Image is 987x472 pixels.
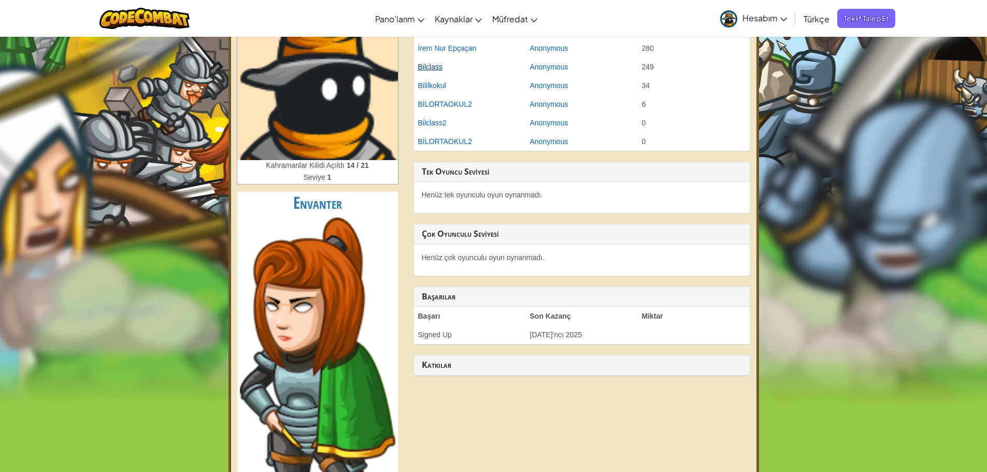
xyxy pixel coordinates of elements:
[638,307,750,325] th: Miktar
[530,44,568,52] a: Anonymous
[422,230,742,239] h3: Çok Oyunculu Seviyesi
[418,44,477,52] a: İrem Nur Epçaçan
[422,252,742,263] p: Henüz çok oyunculu oyun oynanmadı.
[99,8,190,29] img: CodeCombat logo
[304,173,327,181] span: Seviye
[638,39,750,58] td: 280
[327,173,332,181] strong: 1
[237,192,398,215] h2: Envanter
[638,95,750,113] td: 6
[804,13,829,24] span: Türkçe
[422,292,742,302] h3: Başarılar
[422,361,742,370] h3: Katkılar
[638,58,750,76] td: 249
[720,10,737,27] img: avatar
[422,167,742,177] h3: Tek Oyuncu Seviyesi
[435,13,473,24] span: Kaynaklar
[715,2,792,35] a: Hesabım
[798,5,835,33] a: Türkçe
[530,119,568,127] a: Anonymous
[742,12,787,23] span: Hesabım
[414,307,526,325] th: Başarı
[492,13,528,24] span: Müfredat
[530,137,568,146] a: Anonymous
[418,81,446,90] a: Bililkokul
[837,9,895,28] a: Teklif Talep Et
[638,132,750,151] td: 0
[487,5,542,33] a: Müfredat
[418,100,473,108] a: BİLORTAOKUL2
[418,63,442,71] a: Bilclass
[418,119,447,127] a: Bilclass2
[526,307,638,325] th: Son Kazanç
[530,63,568,71] a: Anonymous
[347,161,369,169] strong: 14 / 21
[370,5,430,33] a: Pano'larım
[638,113,750,132] td: 0
[526,325,638,344] td: [DATE]'ncı 2025
[422,190,742,200] p: Henüz tek oyunculu oyun oynanmadı.
[530,100,568,108] a: Anonymous
[530,81,568,90] a: Anonymous
[375,13,415,24] span: Pano'larım
[418,137,473,146] a: BİLORTAOKUL2
[638,76,750,95] td: 34
[430,5,487,33] a: Kaynaklar
[414,325,526,344] td: Signed Up
[266,161,347,169] span: Kahramanlar Kilidi Açıldı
